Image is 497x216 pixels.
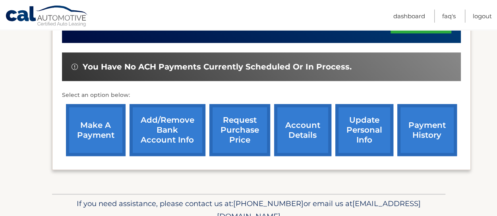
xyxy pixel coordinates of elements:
[72,64,78,70] img: alert-white.svg
[83,62,352,72] span: You have no ACH payments currently scheduled or in process.
[66,104,126,156] a: make a payment
[397,104,457,156] a: payment history
[5,5,89,28] a: Cal Automotive
[473,10,492,23] a: Logout
[62,91,461,100] p: Select an option below:
[233,199,304,208] span: [PHONE_NUMBER]
[209,104,270,156] a: request purchase price
[274,104,331,156] a: account details
[393,10,425,23] a: Dashboard
[335,104,393,156] a: update personal info
[442,10,456,23] a: FAQ's
[130,104,205,156] a: Add/Remove bank account info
